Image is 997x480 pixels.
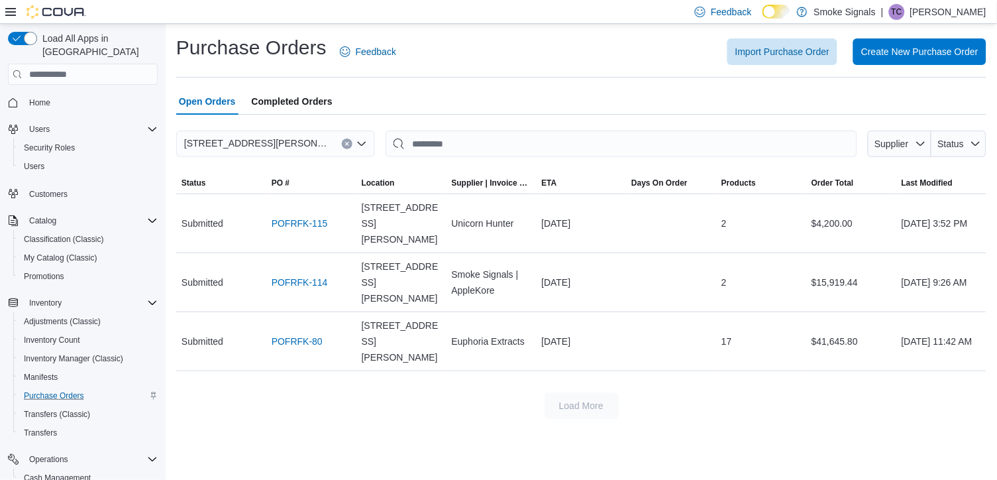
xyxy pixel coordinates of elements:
[902,178,953,188] span: Last Modified
[29,454,68,465] span: Operations
[19,250,103,266] a: My Catalog (Classic)
[19,269,70,284] a: Promotions
[24,95,56,111] a: Home
[24,253,97,263] span: My Catalog (Classic)
[853,38,986,65] button: Create New Purchase Order
[13,331,163,349] button: Inventory Count
[342,139,352,149] button: Clear input
[24,121,158,137] span: Users
[716,172,806,194] button: Products
[19,406,95,422] a: Transfers (Classic)
[721,333,732,349] span: 17
[13,267,163,286] button: Promotions
[889,4,905,20] div: Tory Chickite
[711,5,751,19] span: Feedback
[537,172,627,194] button: ETA
[24,185,158,202] span: Customers
[24,234,104,245] span: Classification (Classic)
[19,314,158,330] span: Adjustments (Classic)
[24,353,123,364] span: Inventory Manager (Classic)
[362,259,441,306] span: [STREET_ADDRESS][PERSON_NAME]
[272,274,328,290] a: POFRFK-114
[19,425,62,441] a: Transfers
[24,428,57,438] span: Transfers
[182,215,223,231] span: Submitted
[19,332,85,348] a: Inventory Count
[356,45,396,58] span: Feedback
[812,178,854,188] span: Order Total
[931,131,986,157] button: Status
[362,178,395,188] span: Location
[13,405,163,424] button: Transfers (Classic)
[721,178,756,188] span: Products
[896,172,986,194] button: Last Modified
[19,388,89,404] a: Purchase Orders
[13,157,163,176] button: Users
[626,172,716,194] button: Days On Order
[19,369,158,385] span: Manifests
[24,295,158,311] span: Inventory
[806,328,896,355] div: $41,645.80
[13,387,163,405] button: Purchase Orders
[24,390,84,401] span: Purchase Orders
[868,131,931,157] button: Supplier
[537,328,627,355] div: [DATE]
[727,38,837,65] button: Import Purchase Order
[356,172,446,194] button: Location
[24,213,62,229] button: Catalog
[814,4,876,20] p: Smoke Signals
[545,392,619,419] button: Load More
[19,369,63,385] a: Manifests
[362,200,441,247] span: [STREET_ADDRESS][PERSON_NAME]
[806,172,896,194] button: Order Total
[179,88,236,115] span: Open Orders
[272,215,328,231] a: POFRFK-115
[721,274,727,290] span: 2
[910,4,986,20] p: [PERSON_NAME]
[896,269,986,296] div: [DATE] 9:26 AM
[19,425,158,441] span: Transfers
[3,450,163,469] button: Operations
[182,274,223,290] span: Submitted
[24,121,55,137] button: Users
[542,178,557,188] span: ETA
[892,4,902,20] span: TC
[762,5,790,19] input: Dark Mode
[29,189,68,200] span: Customers
[29,124,50,135] span: Users
[446,261,537,304] div: Smoke Signals | AppleKore
[13,139,163,157] button: Security Roles
[24,372,58,383] span: Manifests
[24,161,44,172] span: Users
[356,139,367,149] button: Open list of options
[24,316,101,327] span: Adjustments (Classic)
[938,139,965,149] span: Status
[29,97,50,108] span: Home
[3,184,163,203] button: Customers
[3,120,163,139] button: Users
[446,172,537,194] button: Supplier | Invoice Number
[721,215,727,231] span: 2
[3,211,163,230] button: Catalog
[446,328,537,355] div: Euphoria Extracts
[386,131,857,157] input: This is a search bar. After typing your query, hit enter to filter the results lower in the page.
[735,45,829,58] span: Import Purchase Order
[19,140,80,156] a: Security Roles
[537,210,627,237] div: [DATE]
[559,399,603,412] span: Load More
[881,4,884,20] p: |
[29,298,62,308] span: Inventory
[13,230,163,249] button: Classification (Classic)
[806,269,896,296] div: $15,919.44
[861,45,978,58] span: Create New Purchase Order
[631,178,688,188] span: Days On Order
[24,143,75,153] span: Security Roles
[252,88,333,115] span: Completed Orders
[19,314,106,330] a: Adjustments (Classic)
[19,351,158,367] span: Inventory Manager (Classic)
[182,333,223,349] span: Submitted
[806,210,896,237] div: $4,200.00
[184,135,329,151] span: [STREET_ADDRESS][PERSON_NAME]
[19,351,129,367] a: Inventory Manager (Classic)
